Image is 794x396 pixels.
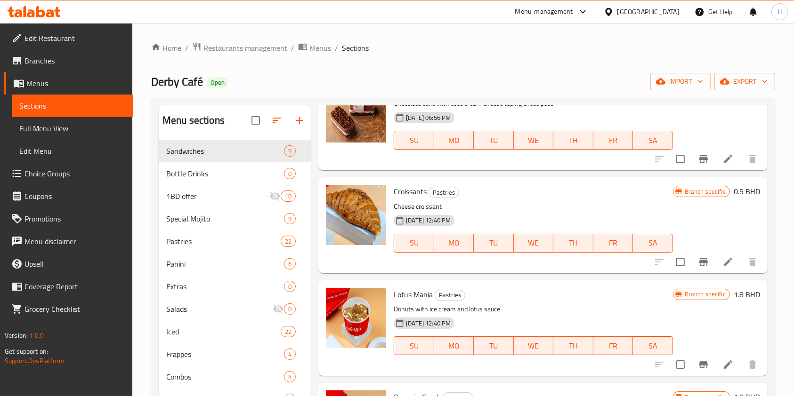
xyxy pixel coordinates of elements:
button: SU [394,131,434,150]
nav: breadcrumb [151,42,775,54]
div: Salads0 [159,298,311,320]
span: Combos [166,371,284,382]
span: SA [637,134,669,147]
span: TH [557,236,590,250]
span: MO [438,134,470,147]
div: items [281,326,296,337]
a: Home [151,42,181,54]
a: Menus [298,42,331,54]
div: Menu-management [515,6,573,17]
div: Frappes [166,348,284,360]
span: [DATE] 06:56 PM [402,113,454,122]
button: FR [593,234,633,253]
div: Sandwiches [166,145,284,157]
button: MO [434,336,474,355]
li: / [335,42,338,54]
a: Edit Restaurant [4,27,133,49]
span: Select all sections [246,111,266,130]
div: Sandwiches9 [159,140,311,162]
span: 4 [284,372,295,381]
span: WE [518,339,550,353]
svg: Inactive section [273,303,284,315]
a: Choice Groups [4,162,133,185]
span: [DATE] 12:40 PM [402,319,454,328]
span: SU [398,236,430,250]
span: Grocery Checklist [24,303,125,315]
span: MO [438,339,470,353]
span: Version: [5,329,28,341]
span: 1.0.0 [29,329,44,341]
a: Menus [4,72,133,95]
span: 6 [284,260,295,269]
span: [DATE] 12:40 PM [402,216,454,225]
span: Coverage Report [24,281,125,292]
span: FR [597,236,630,250]
p: Donuts with ice cream and lotus sauce [394,303,672,315]
span: TH [557,134,590,147]
button: Add section [288,109,311,132]
h6: 0.5 BHD [734,185,760,198]
a: Coupons [4,185,133,207]
div: Iced [166,326,281,337]
button: delete [741,148,764,170]
button: TU [474,336,514,355]
button: MO [434,234,474,253]
div: Panini6 [159,253,311,275]
img: Lotus Mania [326,288,386,348]
span: Select to update [671,149,690,169]
img: Croissants [326,185,386,245]
span: Panini [166,258,284,269]
span: Menus [309,42,331,54]
span: Edit Menu [19,145,125,157]
div: items [284,168,296,179]
span: Croissants [394,184,427,198]
span: 9 [284,147,295,156]
div: Open [207,77,228,88]
span: SU [398,339,430,353]
span: SA [637,339,669,353]
span: 1BD offer [166,190,269,202]
li: / [185,42,188,54]
span: MO [438,236,470,250]
div: Salads [166,303,273,315]
span: Pastries [166,236,281,247]
button: SU [394,234,434,253]
button: SA [633,131,673,150]
a: Support.OpsPlatform [5,355,65,367]
div: Pastries [429,187,459,198]
span: 10 [281,192,295,201]
button: TU [474,131,514,150]
span: WE [518,236,550,250]
span: Coupons [24,190,125,202]
a: Grocery Checklist [4,298,133,320]
button: WE [514,336,554,355]
svg: Inactive section [269,190,281,202]
button: TH [553,234,593,253]
span: Menu disclaimer [24,236,125,247]
p: Cheese croissant [394,201,672,213]
a: Restaurants management [192,42,287,54]
div: [GEOGRAPHIC_DATA] [617,7,680,17]
div: Special Mojito [166,213,284,224]
div: Frappes4 [159,343,311,365]
button: WE [514,131,554,150]
span: Branch specific [681,187,729,196]
button: export [714,73,775,90]
span: Full Menu View [19,123,125,134]
a: Edit menu item [722,256,734,268]
button: TH [553,131,593,150]
span: 0 [284,169,295,178]
span: Pastries [429,187,459,198]
button: import [650,73,711,90]
span: FR [597,339,630,353]
span: Choice Groups [24,168,125,179]
a: Full Menu View [12,117,133,140]
div: items [281,236,296,247]
span: Upsell [24,258,125,269]
span: Restaurants management [203,42,287,54]
button: FR [593,131,633,150]
span: 4 [284,350,295,359]
span: Branches [24,55,125,66]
